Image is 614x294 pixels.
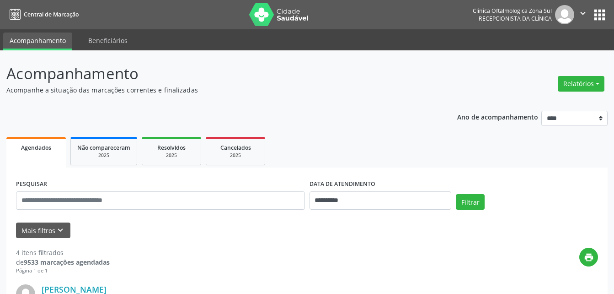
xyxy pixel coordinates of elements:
span: Agendados [21,144,51,152]
label: PESQUISAR [16,177,47,191]
span: Não compareceram [77,144,130,152]
button: print [579,248,598,267]
span: Recepcionista da clínica [479,15,552,22]
div: Página 1 de 1 [16,267,110,275]
div: 4 itens filtrados [16,248,110,257]
span: Resolvidos [157,144,186,152]
button: Filtrar [456,194,485,210]
div: de [16,257,110,267]
a: Acompanhamento [3,33,72,50]
div: 2025 [77,152,130,159]
a: Beneficiários [82,33,134,49]
strong: 9533 marcações agendadas [24,258,110,267]
p: Acompanhe a situação das marcações correntes e finalizadas [6,85,427,95]
button: Relatórios [558,76,604,92]
label: DATA DE ATENDIMENTO [310,177,375,191]
i: keyboard_arrow_down [55,225,65,235]
button: Mais filtroskeyboard_arrow_down [16,223,70,239]
a: Central de Marcação [6,7,79,22]
span: Cancelados [220,144,251,152]
i:  [578,8,588,18]
div: 2025 [213,152,258,159]
span: Central de Marcação [24,11,79,18]
button: apps [592,7,608,23]
button:  [574,5,592,24]
p: Ano de acompanhamento [457,111,538,122]
i: print [584,252,594,262]
div: Clinica Oftalmologica Zona Sul [473,7,552,15]
div: 2025 [149,152,194,159]
img: img [555,5,574,24]
p: Acompanhamento [6,62,427,85]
